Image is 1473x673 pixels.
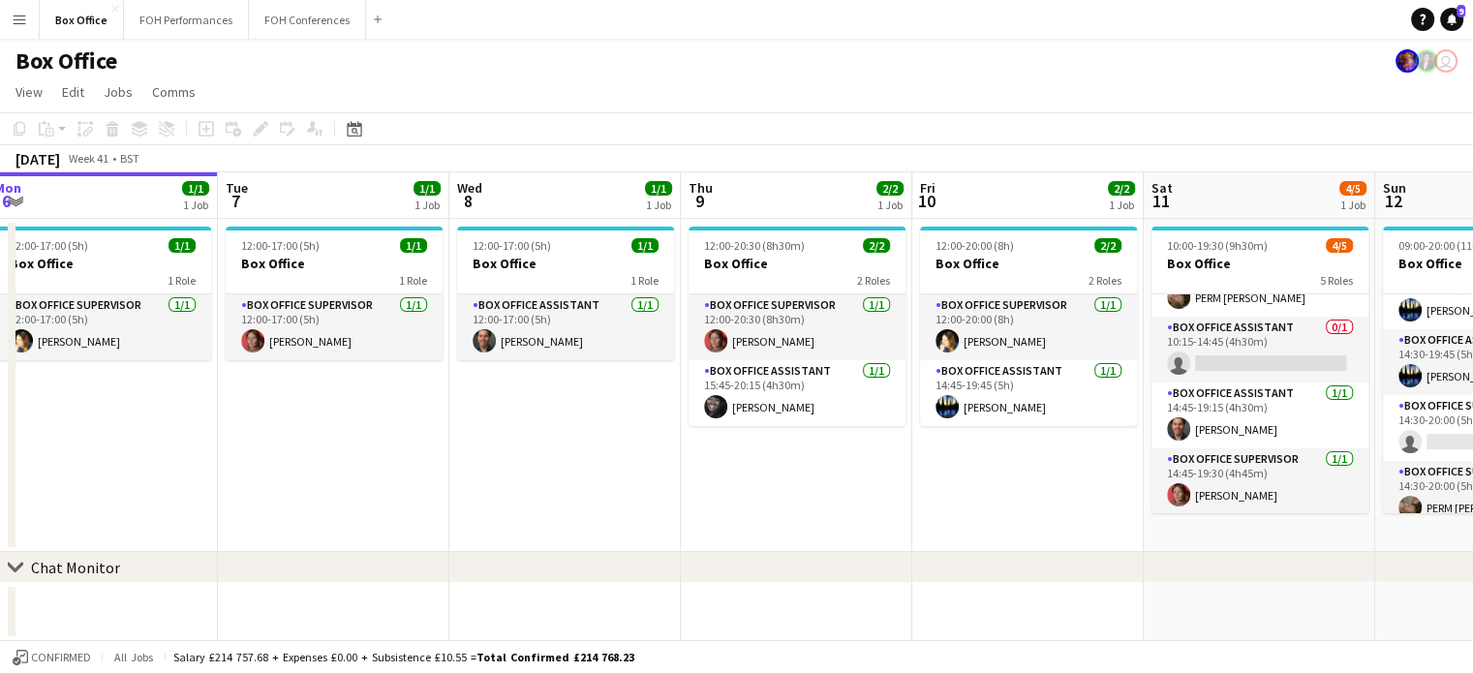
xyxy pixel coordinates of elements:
button: FOH Conferences [249,1,366,39]
div: Chat Monitor [31,558,120,577]
app-user-avatar: Frazer Mclean [1396,49,1419,73]
span: Comms [152,83,196,101]
span: All jobs [110,650,157,664]
app-user-avatar: Lexi Clare [1415,49,1438,73]
span: 9 [1457,5,1465,17]
div: BST [120,151,139,166]
button: FOH Performances [124,1,249,39]
span: Confirmed [31,651,91,664]
div: Salary £214 757.68 + Expenses £0.00 + Subsistence £10.55 = [173,650,634,664]
div: [DATE] [15,149,60,168]
span: Total Confirmed £214 768.23 [476,650,634,664]
a: View [8,79,50,105]
a: Jobs [96,79,140,105]
button: Box Office [40,1,124,39]
app-user-avatar: Liveforce Admin [1434,49,1458,73]
a: 9 [1440,8,1463,31]
span: View [15,83,43,101]
a: Comms [144,79,203,105]
button: Confirmed [10,647,94,668]
span: Jobs [104,83,133,101]
h1: Box Office [15,46,117,76]
a: Edit [54,79,92,105]
span: Week 41 [64,151,112,166]
span: Edit [62,83,84,101]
